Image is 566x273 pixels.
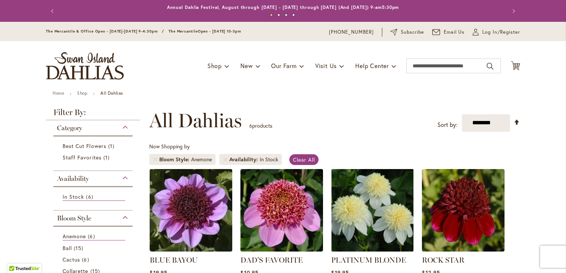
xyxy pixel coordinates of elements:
button: 2 of 4 [277,14,280,16]
a: Annual Dahlia Festival, August through [DATE] - [DATE] through [DATE] (And [DATE]) 9-am5:30pm [167,4,399,10]
span: Availability [229,156,260,163]
a: Remove Bloom Style Anemone [153,157,157,162]
span: Subscribe [401,28,424,36]
a: Cactus 6 [63,256,125,263]
img: DAD'S FAVORITE [240,169,323,252]
img: BLUE BAYOU [150,169,232,252]
strong: Filter By: [46,108,140,120]
span: Ball [63,245,72,252]
span: Category [57,124,82,132]
button: 4 of 4 [292,14,295,16]
button: Previous [46,4,61,18]
a: Home [53,90,64,96]
span: Cactus [63,256,80,263]
span: 15 [74,244,85,252]
span: Availability [57,175,89,183]
a: Best Cut Flowers [63,142,125,150]
span: 6 [82,256,91,263]
span: Shop [207,62,222,70]
a: In Stock 6 [63,193,125,201]
span: Our Farm [271,62,296,70]
a: Remove Availability In Stock [223,157,227,162]
div: Anemone [191,156,212,163]
span: Open - [DATE] 10-3pm [198,29,241,34]
a: Clear All [289,154,319,165]
a: PLATINUM BLONDE [331,246,414,253]
span: All Dahlias [149,109,242,132]
label: Sort by: [437,118,457,132]
span: Bloom Style [159,156,191,163]
span: Visit Us [315,62,337,70]
a: Email Us [432,28,465,36]
a: ROCK STAR [422,246,505,253]
span: 6 [88,232,97,240]
button: 1 of 4 [270,14,273,16]
div: In Stock [260,156,278,163]
span: In Stock [63,193,84,200]
span: Clear All [293,156,315,163]
span: 1 [108,142,116,150]
span: 1 [103,154,111,161]
a: ROCK STAR [422,256,465,264]
span: Anemone [63,233,86,240]
img: PLATINUM BLONDE [331,169,414,252]
strong: All Dahlias [100,90,123,96]
span: Email Us [444,28,465,36]
a: Subscribe [390,28,424,36]
span: Now Shopping by [149,143,190,150]
img: ROCK STAR [422,169,505,252]
a: BLUE BAYOU [150,256,198,264]
span: Log In/Register [482,28,520,36]
a: PLATINUM BLONDE [331,256,406,264]
span: Staff Favorites [63,154,101,161]
span: 6 [86,193,95,200]
span: Best Cut Flowers [63,142,106,149]
button: Next [505,4,520,18]
a: Staff Favorites [63,154,125,161]
a: BLUE BAYOU [150,246,232,253]
p: products [249,120,272,132]
a: Shop [77,90,87,96]
a: Anemone 6 [63,232,125,240]
a: store logo [46,52,124,80]
a: Log In/Register [473,28,520,36]
span: The Mercantile & Office Open - [DATE]-[DATE] 9-4:30pm / The Mercantile [46,29,198,34]
a: DAD'S FAVORITE [240,246,323,253]
a: [PHONE_NUMBER] [329,28,374,36]
a: Ball 15 [63,244,125,252]
span: New [240,62,253,70]
span: Help Center [355,62,389,70]
button: 3 of 4 [285,14,287,16]
span: Bloom Style [57,214,91,222]
span: 6 [249,122,252,129]
a: DAD'S FAVORITE [240,256,303,264]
